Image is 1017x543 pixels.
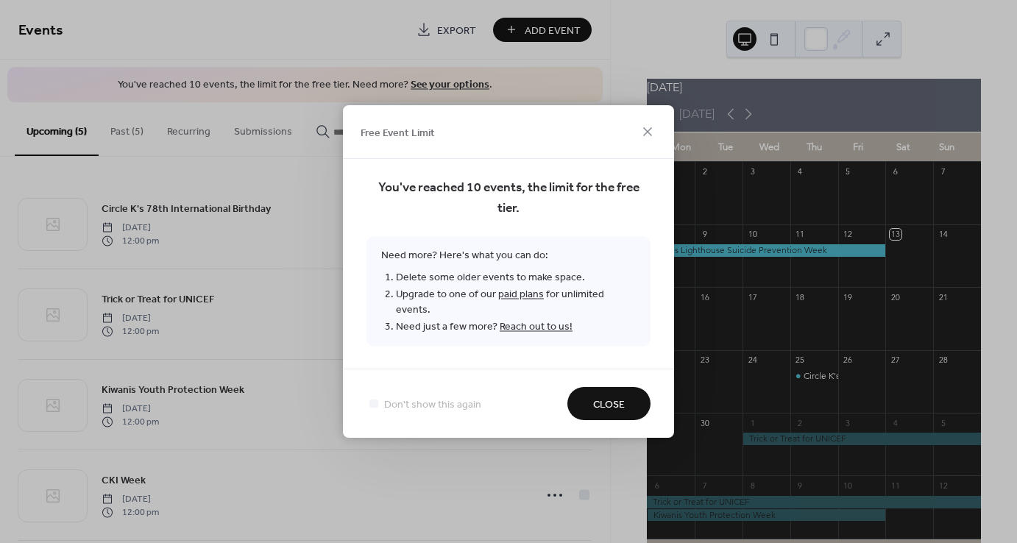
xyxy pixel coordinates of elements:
[396,319,636,336] li: Need just a few more?
[384,397,481,413] span: Don't show this again
[396,286,636,319] li: Upgrade to one of our for unlimited events.
[396,269,636,286] li: Delete some older events to make space.
[567,387,651,420] button: Close
[500,317,573,337] a: Reach out to us!
[498,285,544,305] a: paid plans
[366,237,651,347] span: Need more? Here's what you can do:
[593,397,625,413] span: Close
[361,125,435,141] span: Free Event Limit
[366,178,651,219] span: You've reached 10 events, the limit for the free tier.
